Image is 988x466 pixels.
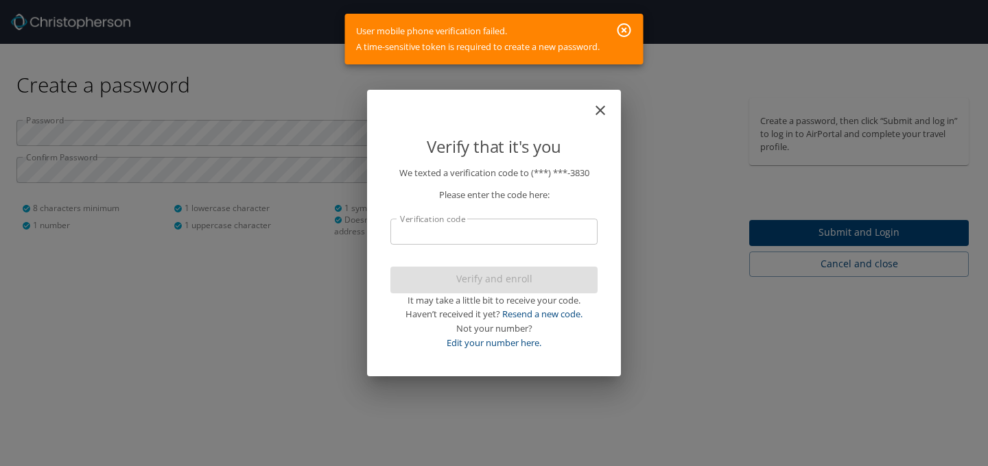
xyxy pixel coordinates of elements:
[390,134,598,160] p: Verify that it's you
[390,188,598,202] p: Please enter the code here:
[502,308,583,320] a: Resend a new code.
[390,307,598,321] div: Haven’t received it yet?
[390,293,598,308] div: It may take a little bit to receive your code.
[390,166,598,180] p: We texted a verification code to (***) ***- 3830
[447,336,541,349] a: Edit your number here.
[356,18,600,60] div: User mobile phone verification failed. A time-sensitive token is required to create a new password.
[599,95,615,112] button: close
[390,321,598,336] div: Not your number?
